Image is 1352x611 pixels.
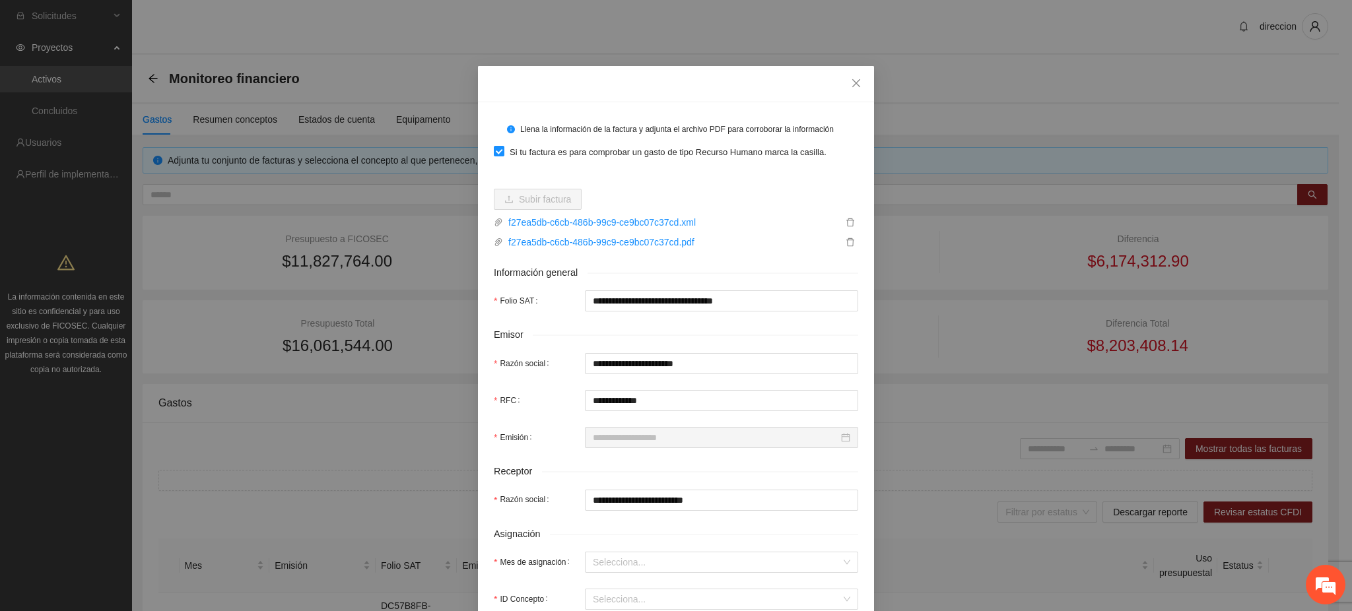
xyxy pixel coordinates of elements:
span: Asignación [494,527,550,542]
span: Estamos en línea. [77,176,182,309]
span: Si tu factura es para comprobar un gasto de tipo Recurso Humano marca la casilla. [504,146,832,159]
span: close [851,78,862,88]
span: paper-clip [494,238,503,247]
textarea: Escriba su mensaje y pulse “Intro” [7,360,252,406]
span: delete [843,238,858,247]
input: Emisión: [593,430,838,445]
a: f27ea5db-c6cb-486b-99c9-ce9bc07c37cd.pdf [503,235,842,249]
span: Información general [494,265,588,280]
div: Chatee con nosotros ahora [69,67,222,84]
label: Mes de asignación: [494,552,575,573]
label: RFC: [494,390,525,411]
span: Emisor [494,327,533,342]
span: delete [843,218,858,227]
button: delete [842,235,858,249]
span: paper-clip [494,218,503,227]
span: uploadSubir factura [494,194,582,205]
label: Razón social: [494,490,555,511]
input: Folio SAT: [585,290,858,311]
a: f27ea5db-c6cb-486b-99c9-ce9bc07c37cd.xml [503,215,842,230]
button: Close [838,66,874,102]
input: RFC: [585,390,858,411]
label: Emisión: [494,427,537,448]
label: ID Concepto: [494,589,553,610]
label: Folio SAT: [494,290,543,311]
span: Receptor [494,464,542,479]
input: Razón social: [585,490,858,511]
button: uploadSubir factura [494,189,582,210]
button: delete [842,215,858,230]
input: Razón social: [585,353,858,374]
div: Minimizar ventana de chat en vivo [217,7,248,38]
span: info-circle [507,125,515,133]
label: Razón social: [494,353,555,374]
input: ID Concepto: [593,589,841,609]
div: Llena la información de la factura y adjunta el archivo PDF para corroborar la información [520,123,848,136]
